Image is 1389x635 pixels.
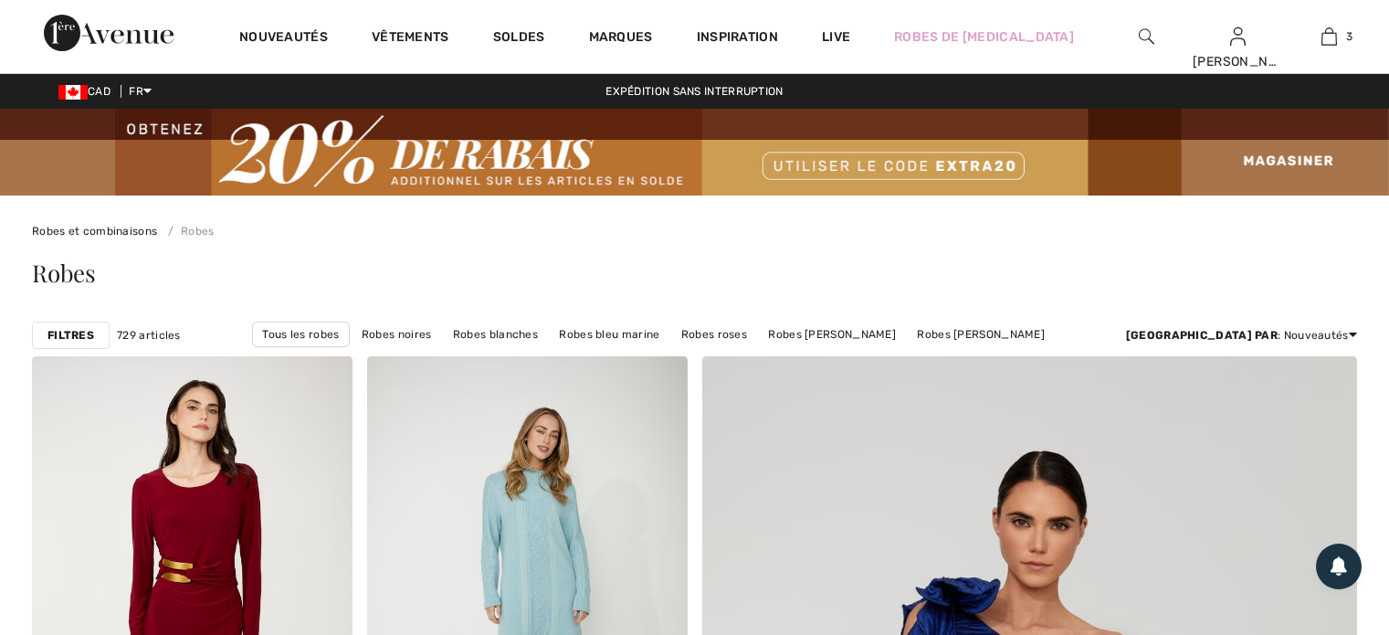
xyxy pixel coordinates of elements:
[555,347,652,371] a: Robes longues
[1230,27,1246,45] a: Se connecter
[117,327,181,344] span: 729 articles
[239,29,328,48] a: Nouveautés
[161,225,215,238] a: Robes
[44,15,174,51] img: 1ère Avenue
[589,29,653,48] a: Marques
[1126,327,1357,344] div: : Nouveautés
[1193,52,1282,71] div: [PERSON_NAME]
[894,27,1074,47] a: Robes de [MEDICAL_DATA]
[444,323,547,346] a: Robes blanches
[372,29,449,48] a: Vêtements
[32,257,96,289] span: Robes
[822,27,850,47] a: Live
[697,29,778,48] span: Inspiration
[47,327,94,344] strong: Filtres
[908,323,1054,346] a: Robes [PERSON_NAME]
[129,85,152,98] span: FR
[1346,28,1352,45] span: 3
[1230,26,1246,48] img: Mes infos
[58,85,88,100] img: Canadian Dollar
[493,29,545,48] a: Soldes
[32,225,157,238] a: Robes et combinaisons
[58,85,118,98] span: CAD
[655,347,752,371] a: Robes courtes
[1321,26,1337,48] img: Mon panier
[550,323,668,346] a: Robes bleu marine
[1284,26,1373,48] a: 3
[353,323,441,346] a: Robes noires
[672,323,756,346] a: Robes roses
[252,322,349,347] a: Tous les robes
[759,323,905,346] a: Robes [PERSON_NAME]
[1126,329,1278,342] strong: [GEOGRAPHIC_DATA] par
[1139,26,1154,48] img: recherche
